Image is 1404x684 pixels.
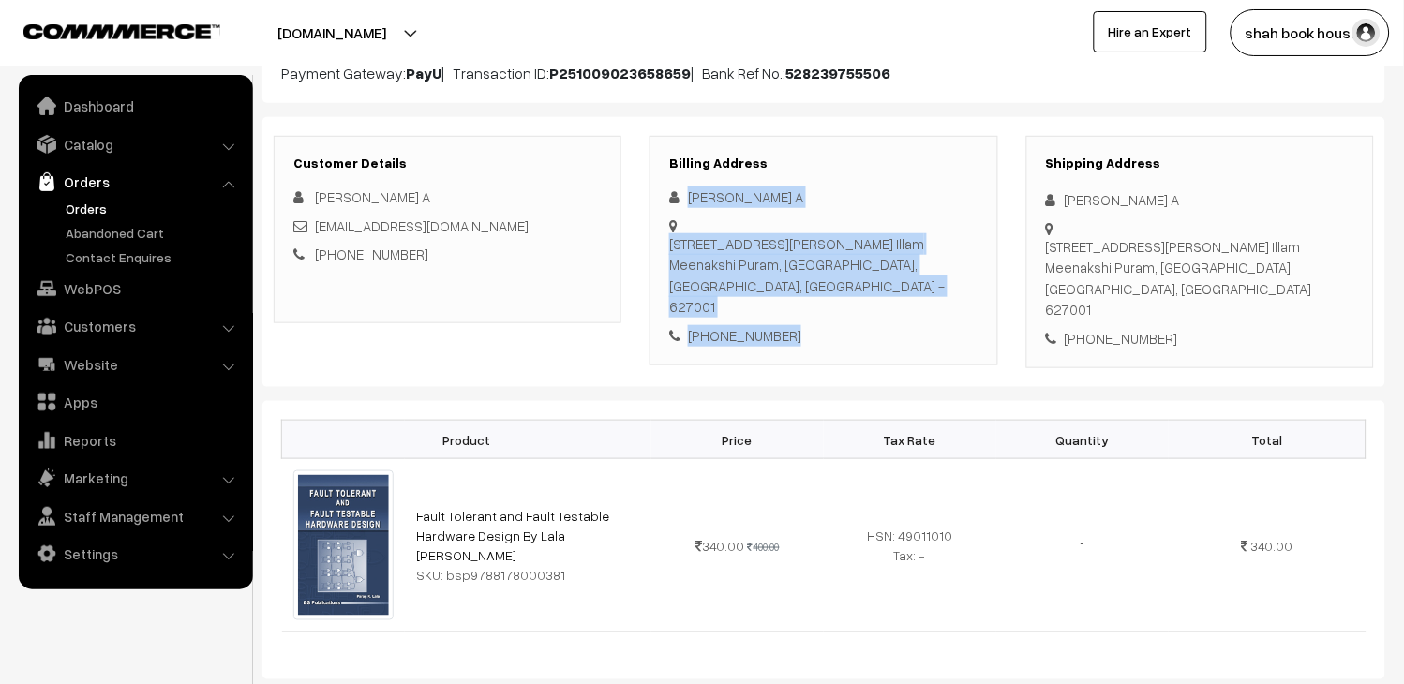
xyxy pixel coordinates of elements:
a: Orders [61,199,246,218]
th: Tax Rate [824,421,996,459]
div: [PERSON_NAME] A [1046,189,1354,211]
th: Quantity [996,421,1169,459]
a: [EMAIL_ADDRESS][DOMAIN_NAME] [315,217,529,234]
img: user [1352,19,1381,47]
span: [PERSON_NAME] A [315,188,430,205]
div: [PHONE_NUMBER] [1046,328,1354,349]
span: 1 [1081,538,1085,554]
img: img4c986a517b8ab.jpg [293,470,394,619]
b: P251009023658659 [549,64,691,82]
span: HSN: 49011010 Tax: - [868,528,953,563]
a: Apps [23,385,246,419]
img: COMMMERCE [23,24,220,38]
span: 340.00 [695,538,745,554]
a: Abandoned Cart [61,223,246,243]
a: Contact Enquires [61,247,246,267]
a: Fault Tolerant and Fault Testable Hardware Design By Lala [PERSON_NAME] [416,508,609,563]
b: PayU [406,64,441,82]
div: SKU: bsp9788178000381 [416,565,640,585]
th: Price [651,421,824,459]
div: [PERSON_NAME] A [669,186,978,208]
b: 528239755506 [785,64,891,82]
a: WebPOS [23,272,246,305]
a: Customers [23,309,246,343]
a: Website [23,348,246,381]
h3: Billing Address [669,156,978,171]
span: 340.00 [1250,538,1293,554]
h3: Customer Details [293,156,602,171]
button: shah book hous… [1231,9,1390,56]
button: [DOMAIN_NAME] [212,9,452,56]
th: Total [1169,421,1366,459]
a: COMMMERCE [23,19,187,41]
p: Payment Gateway: | Transaction ID: | Bank Ref No.: [281,62,1367,84]
a: Orders [23,165,246,199]
a: Dashboard [23,89,246,123]
h3: Shipping Address [1046,156,1354,171]
a: Catalog [23,127,246,161]
div: [STREET_ADDRESS][PERSON_NAME] Illam Meenakshi Puram, [GEOGRAPHIC_DATA], [GEOGRAPHIC_DATA], [GEOGR... [669,233,978,318]
a: Hire an Expert [1094,11,1207,52]
a: [PHONE_NUMBER] [315,245,428,262]
a: Marketing [23,461,246,495]
th: Product [282,421,651,459]
a: Settings [23,537,246,571]
a: Staff Management [23,499,246,533]
strike: 400.00 [748,541,780,553]
div: [STREET_ADDRESS][PERSON_NAME] Illam Meenakshi Puram, [GEOGRAPHIC_DATA], [GEOGRAPHIC_DATA], [GEOGR... [1046,236,1354,320]
div: [PHONE_NUMBER] [669,325,978,347]
a: Reports [23,424,246,457]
